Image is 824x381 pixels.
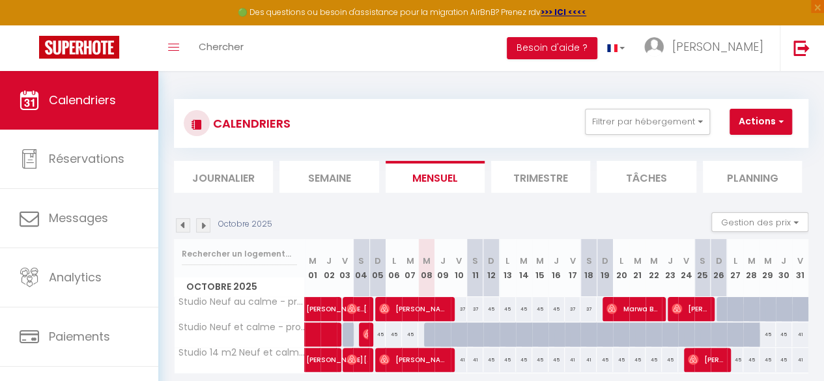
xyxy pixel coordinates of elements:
[672,296,708,321] span: [PERSON_NAME]
[516,297,532,321] div: 45
[423,255,431,267] abbr: M
[565,297,581,321] div: 37
[743,348,760,372] div: 45
[711,239,727,297] th: 26
[532,239,548,297] th: 15
[386,239,402,297] th: 06
[451,297,467,321] div: 37
[483,239,500,297] th: 12
[305,239,321,297] th: 01
[781,255,786,267] abbr: J
[434,239,451,297] th: 09
[379,296,447,321] span: [PERSON_NAME]
[177,322,307,332] span: Studio Neuf et calme - prox gare (1)
[760,348,776,372] div: 45
[39,36,119,59] img: Super Booking
[49,269,102,285] span: Analytics
[565,239,581,297] th: 17
[402,239,418,297] th: 07
[418,239,434,297] th: 08
[49,210,108,226] span: Messages
[715,255,722,267] abbr: D
[613,239,629,297] th: 20
[177,348,307,358] span: Studio 14 m2 Neuf et calme - prox gare (2)
[177,297,307,307] span: Studio Neuf au calme - prox gare (3)
[483,297,500,321] div: 45
[536,255,544,267] abbr: M
[467,239,483,297] th: 11
[703,161,802,193] li: Planning
[548,239,565,297] th: 16
[386,161,485,193] li: Mensuel
[733,255,737,267] abbr: L
[569,255,575,267] abbr: V
[613,348,629,372] div: 45
[585,109,710,135] button: Filtrer par hébergement
[743,239,760,297] th: 28
[730,109,792,135] button: Actions
[763,255,771,267] abbr: M
[602,255,608,267] abbr: D
[309,255,317,267] abbr: M
[727,348,743,372] div: 45
[279,161,378,193] li: Semaine
[532,297,548,321] div: 45
[711,212,808,232] button: Gestion des prix
[634,255,642,267] abbr: M
[347,296,367,321] span: [PERSON_NAME]
[337,239,353,297] th: 03
[175,277,304,296] span: Octobre 2025
[776,322,792,346] div: 45
[49,150,124,167] span: Réservations
[678,239,694,297] th: 24
[491,161,590,193] li: Trimestre
[174,161,273,193] li: Journalier
[189,25,253,71] a: Chercher
[541,7,586,18] a: >>> ICI <<<<
[300,297,316,322] a: [PERSON_NAME] (Webportage)
[548,297,565,321] div: 45
[646,239,662,297] th: 22
[644,37,664,57] img: ...
[402,322,418,346] div: 45
[597,239,613,297] th: 19
[683,255,689,267] abbr: V
[386,322,402,346] div: 45
[363,322,368,346] span: [PERSON_NAME]
[597,348,613,372] div: 45
[326,255,332,267] abbr: J
[500,297,516,321] div: 45
[456,255,462,267] abbr: V
[548,348,565,372] div: 45
[668,255,673,267] abbr: J
[218,218,272,231] p: Octobre 2025
[347,347,367,372] span: [PERSON_NAME]
[606,296,659,321] span: Marwa Badr
[483,348,500,372] div: 45
[662,239,678,297] th: 23
[440,255,445,267] abbr: J
[580,297,597,321] div: 37
[516,239,532,297] th: 14
[500,348,516,372] div: 45
[580,348,597,372] div: 41
[342,255,348,267] abbr: V
[776,348,792,372] div: 45
[488,255,494,267] abbr: D
[793,40,810,56] img: logout
[210,109,291,138] h3: CALENDRIERS
[306,290,366,315] span: [PERSON_NAME] (Webportage)
[369,322,386,346] div: 45
[792,348,808,372] div: 41
[520,255,528,267] abbr: M
[554,255,559,267] abbr: J
[500,239,516,297] th: 13
[646,348,662,372] div: 45
[792,322,808,346] div: 41
[586,255,591,267] abbr: S
[619,255,623,267] abbr: L
[392,255,396,267] abbr: L
[662,348,678,372] div: 45
[629,239,646,297] th: 21
[507,37,597,59] button: Besoin d'aide ?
